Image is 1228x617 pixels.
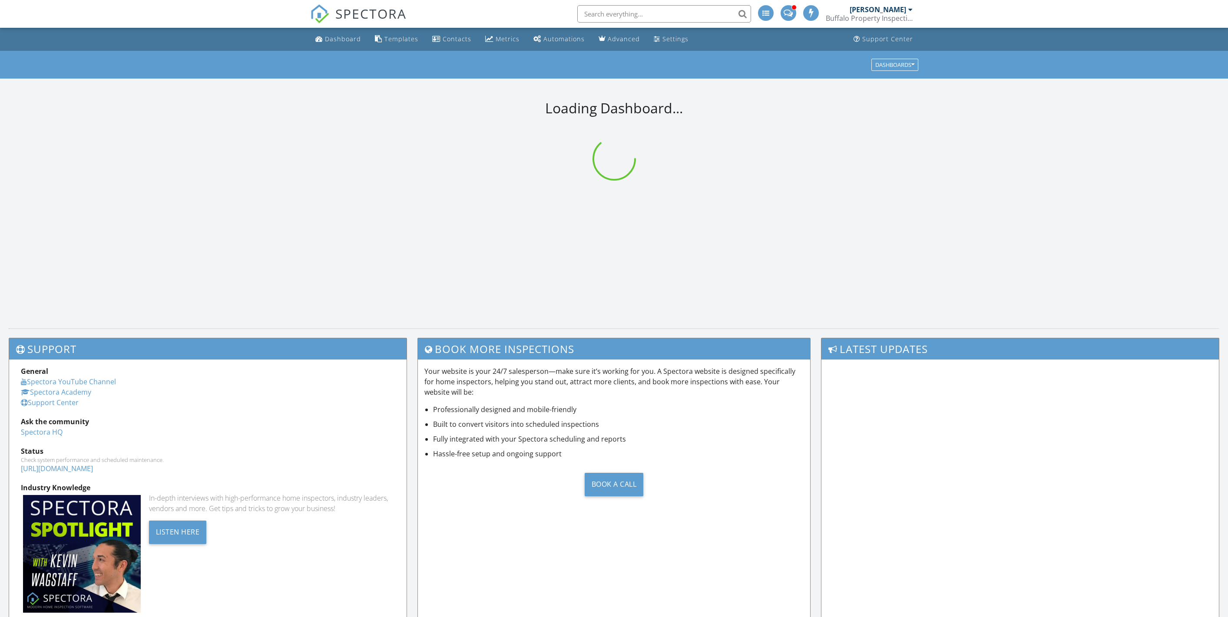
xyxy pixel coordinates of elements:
a: Dashboard [312,31,364,47]
button: Dashboards [871,59,918,71]
div: Check system performance and scheduled maintenance. [21,456,395,463]
div: Dashboards [875,62,914,68]
a: Spectora HQ [21,427,63,437]
div: Contacts [443,35,471,43]
div: Buffalo Property Inspections [826,14,913,23]
div: [PERSON_NAME] [850,5,906,14]
div: Metrics [496,35,520,43]
img: The Best Home Inspection Software - Spectora [310,4,329,23]
a: Book a Call [424,466,804,503]
a: SPECTORA [310,12,407,30]
h3: Support [9,338,407,360]
input: Search everything... [577,5,751,23]
li: Professionally designed and mobile-friendly [433,404,804,415]
div: Status [21,446,395,456]
strong: General [21,366,48,376]
div: Dashboard [325,35,361,43]
a: Listen Here [149,527,207,536]
div: Support Center [862,35,913,43]
a: Contacts [429,31,475,47]
div: Ask the community [21,416,395,427]
a: Templates [371,31,422,47]
div: Advanced [608,35,640,43]
a: Metrics [482,31,523,47]
h3: Book More Inspections [418,338,810,360]
div: In-depth interviews with high-performance home inspectors, industry leaders, vendors and more. Ge... [149,493,395,514]
a: Spectora Academy [21,387,91,397]
li: Built to convert visitors into scheduled inspections [433,419,804,429]
div: Templates [384,35,418,43]
a: [URL][DOMAIN_NAME] [21,464,93,473]
li: Fully integrated with your Spectora scheduling and reports [433,434,804,444]
div: Settings [662,35,688,43]
a: Automations (Advanced) [530,31,588,47]
li: Hassle-free setup and ongoing support [433,449,804,459]
img: Spectoraspolightmain [23,495,141,613]
h3: Latest Updates [821,338,1219,360]
p: Your website is your 24/7 salesperson—make sure it’s working for you. A Spectora website is desig... [424,366,804,397]
div: Industry Knowledge [21,482,395,493]
a: Support Center [850,31,917,47]
a: Settings [650,31,692,47]
div: Book a Call [585,473,644,496]
span: SPECTORA [335,4,407,23]
a: Spectora YouTube Channel [21,377,116,386]
a: Advanced [595,31,643,47]
a: Support Center [21,398,79,407]
div: Automations [543,35,585,43]
div: Listen Here [149,521,207,544]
